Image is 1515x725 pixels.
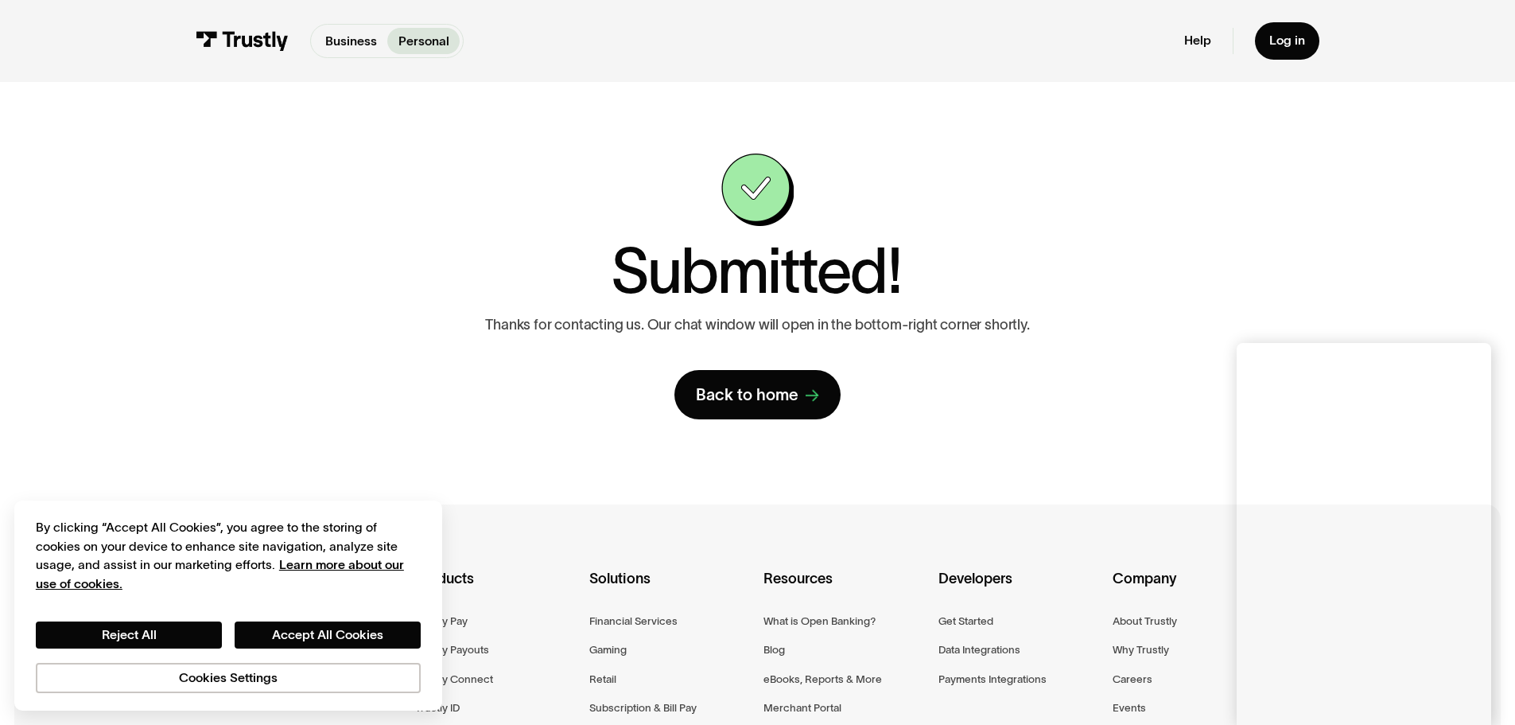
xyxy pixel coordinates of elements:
a: Careers [1113,670,1152,688]
button: Accept All Cookies [235,622,421,649]
a: Log in [1255,22,1319,60]
a: Trustly Connect [415,670,493,688]
a: Subscription & Bill Pay [589,699,697,717]
div: Company [1113,567,1274,612]
p: Thanks for contacting us. Our chat window will open in the bottom-right corner shortly. [485,317,1029,334]
a: Events [1113,699,1146,717]
a: About Trustly [1113,612,1177,630]
p: Business [325,32,377,51]
a: Gaming [589,641,627,659]
button: Cookies Settings [36,663,421,693]
a: eBooks, Reports & More [763,670,882,688]
p: Personal [398,32,449,51]
h1: Submitted! [611,240,901,302]
a: Personal [387,28,460,54]
a: Why Trustly [1113,641,1169,659]
div: Back to home [696,384,798,405]
div: Developers [938,567,1100,612]
button: Reject All [36,622,222,649]
div: Cookie banner [14,501,442,711]
a: Merchant Portal [763,699,841,717]
div: Privacy [36,518,421,692]
a: Retail [589,670,616,688]
a: Data Integrations [938,641,1020,659]
div: Log in [1269,33,1305,49]
img: Trustly Logo [196,31,289,51]
a: Back to home [674,370,841,419]
div: Products [415,567,577,612]
a: Trustly Payouts [415,641,489,659]
a: Help [1184,33,1211,49]
a: What is Open Banking? [763,612,876,630]
div: By clicking “Accept All Cookies”, you agree to the storing of cookies on your device to enhance s... [36,518,421,593]
a: Financial Services [589,612,678,630]
a: Business [314,28,387,54]
a: Blog [763,641,785,659]
a: Get Started [938,612,993,630]
div: Resources [763,567,925,612]
iframe: Chat Window [1237,343,1491,725]
a: Payments Integrations [938,670,1047,688]
div: Solutions [589,567,751,612]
